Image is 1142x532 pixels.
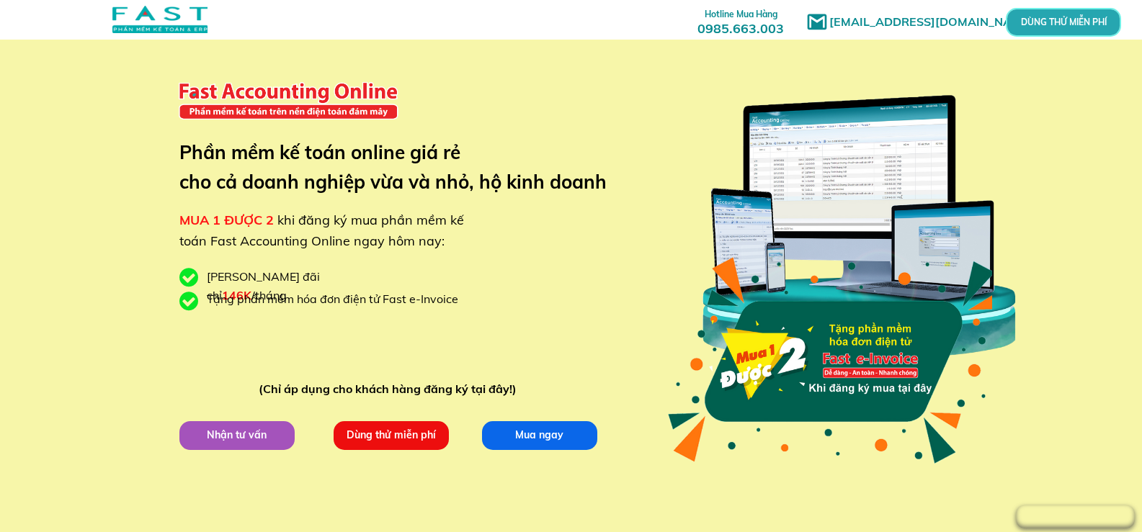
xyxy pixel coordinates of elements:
p: DÙNG THỬ MIỄN PHÍ [1046,19,1080,27]
div: (Chỉ áp dụng cho khách hàng đăng ký tại đây!) [259,380,523,399]
div: Tặng phần mềm hóa đơn điện tử Fast e-Invoice [207,290,469,309]
h3: Phần mềm kế toán online giá rẻ cho cả doanh nghiệp vừa và nhỏ, hộ kinh doanh [179,137,628,197]
span: 146K [222,288,251,302]
p: Mua ngay [481,420,597,449]
p: Dùng thử miễn phí [333,420,448,449]
h1: [EMAIL_ADDRESS][DOMAIN_NAME] [829,13,1042,32]
span: MUA 1 ĐƯỢC 2 [179,212,274,228]
h3: 0985.663.003 [682,5,800,36]
span: Hotline Mua Hàng [705,9,777,19]
p: Nhận tư vấn [179,420,294,449]
span: khi đăng ký mua phần mềm kế toán Fast Accounting Online ngay hôm nay: [179,212,464,249]
div: [PERSON_NAME] đãi chỉ /tháng [207,268,394,305]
